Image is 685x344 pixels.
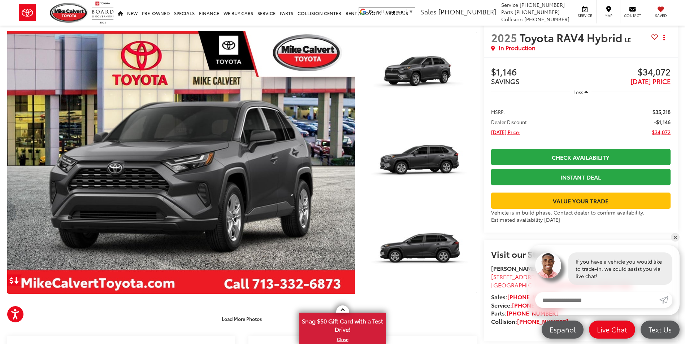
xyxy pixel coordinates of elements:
strong: Parts: [491,309,558,317]
img: Mike Calvert Toyota [50,3,88,23]
button: Less [570,85,592,98]
img: 2025 Toyota RAV4 Hybrid Hybrid LE [362,208,478,295]
span: dropdown dots [663,35,665,40]
span: [GEOGRAPHIC_DATA] [491,281,551,289]
a: Live Chat [589,321,635,339]
div: Vehicle is in build phase. Contact dealer to confirm availability. Estimated availability [DATE] [491,209,671,223]
h2: Visit our Store [491,249,671,259]
div: If you have a vehicle you would like to trade-in, we could assist you via live chat! [568,252,672,285]
span: [PHONE_NUMBER] [520,1,565,8]
img: 2025 Toyota RAV4 Hybrid Hybrid LE [362,119,478,206]
a: Submit [659,292,672,308]
span: Text Us [645,325,675,334]
a: Expand Photo 2 [363,120,476,205]
span: Contact [624,13,641,18]
span: Map [601,13,616,18]
span: ▼ [409,9,413,14]
span: Service [501,1,518,8]
span: In Production [499,44,536,52]
span: Parts [501,8,513,16]
a: [PHONE_NUMBER] [517,317,568,325]
span: Snag $50 Gift Card with a Test Drive! [300,313,385,335]
a: Text Us [641,321,680,339]
a: Value Your Trade [491,193,671,209]
span: [DATE] Price: [491,128,520,136]
a: Expand Photo 3 [363,209,476,294]
span: [PHONE_NUMBER] [438,7,496,16]
span: 2025 [491,30,517,45]
a: Expand Photo 0 [7,31,355,294]
span: LE [625,35,631,44]
strong: Service: [491,301,563,309]
span: Sales [420,7,437,16]
span: $34,072 [581,67,671,78]
span: $34,072 [652,128,671,136]
a: [STREET_ADDRESS] [GEOGRAPHIC_DATA],[GEOGRAPHIC_DATA] 77054 [491,272,631,289]
span: MSRP: [491,108,505,115]
span: $35,218 [653,108,671,115]
span: Dealer Discount [491,118,527,125]
button: Load More Photos [217,312,267,325]
span: Service [577,13,593,18]
strong: [PERSON_NAME] Toyota [491,264,557,272]
span: [STREET_ADDRESS] [491,272,543,281]
span: Español [546,325,579,334]
button: Actions [658,31,671,44]
a: Instant Deal [491,169,671,185]
img: Agent profile photo [535,252,561,278]
span: -$1,146 [654,118,671,125]
span: Collision [501,16,523,23]
span: , [491,281,631,289]
a: Expand Photo 1 [363,31,476,116]
input: Enter your message [535,292,659,308]
strong: Collision: [491,317,568,325]
a: [PHONE_NUMBER] [507,292,559,301]
strong: Sales: [491,292,559,301]
img: 2025 Toyota RAV4 Hybrid Hybrid LE [362,30,478,117]
span: Saved [653,13,669,18]
span: Live Chat [593,325,631,334]
span: SAVINGS [491,76,520,86]
span: [PHONE_NUMBER] [515,8,560,16]
img: 2025 Toyota RAV4 Hybrid Hybrid LE [4,30,359,295]
span: Toyota RAV4 Hybrid [520,30,625,45]
a: Español [542,321,584,339]
span: Less [573,89,583,95]
span: [PHONE_NUMBER] [524,16,569,23]
span: $1,146 [491,67,581,78]
span: [DATE] PRICE [630,76,671,86]
a: Check Availability [491,149,671,165]
a: Get Price Drop Alert [7,274,22,286]
a: [PHONE_NUMBER] [512,301,563,309]
a: [PHONE_NUMBER] [507,309,558,317]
